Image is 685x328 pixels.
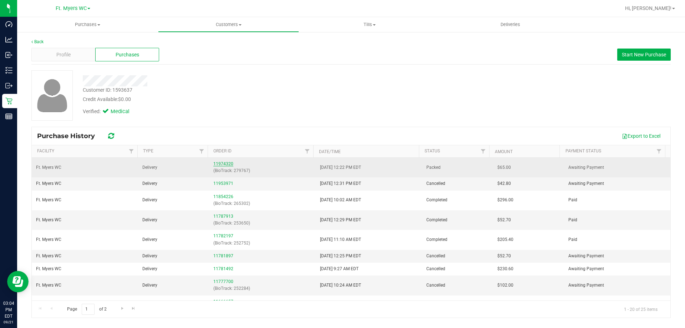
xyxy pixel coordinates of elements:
[320,197,361,203] span: [DATE] 10:02 AM EDT
[568,236,577,243] span: Paid
[497,282,513,289] span: $102.00
[213,279,233,284] a: 11777700
[426,217,447,223] span: Completed
[196,145,208,157] a: Filter
[158,21,299,28] span: Customers
[36,282,61,289] span: Ft. Myers WC
[568,282,604,289] span: Awaiting Payment
[83,86,132,94] div: Customer ID: 1593637
[61,304,112,315] span: Page of 2
[142,253,157,259] span: Delivery
[497,164,511,171] span: $65.00
[36,217,61,223] span: Ft. Myers WC
[213,285,311,292] p: (BioTrack: 252284)
[622,52,666,57] span: Start New Purchase
[213,167,311,174] p: (BioTrack: 279767)
[3,319,14,325] p: 09/21
[36,164,61,171] span: Ft. Myers WC
[111,108,139,116] span: Medical
[426,266,445,272] span: Cancelled
[56,5,87,11] span: Ft. Myers WC
[5,97,12,105] inline-svg: Retail
[143,148,153,153] a: Type
[82,304,95,315] input: 1
[213,299,233,304] a: 11666657
[497,236,513,243] span: $205.40
[56,51,71,59] span: Profile
[37,132,102,140] span: Purchase History
[568,217,577,223] span: Paid
[142,197,157,203] span: Delivery
[213,161,233,166] a: 11974320
[617,49,671,61] button: Start New Purchase
[213,214,233,219] a: 11787913
[213,148,232,153] a: Order ID
[213,233,233,238] a: 11782197
[497,197,513,203] span: $296.00
[142,180,157,187] span: Delivery
[497,180,511,187] span: $42.80
[653,145,665,157] a: Filter
[36,266,61,272] span: Ft. Myers WC
[568,180,604,187] span: Awaiting Payment
[426,180,445,187] span: Cancelled
[83,96,397,103] div: Credit Available:
[118,96,131,102] span: $0.00
[320,180,361,187] span: [DATE] 12:31 PM EDT
[299,21,440,28] span: Tills
[213,200,311,207] p: (BioTrack: 265302)
[213,240,311,247] p: (BioTrack: 252752)
[568,197,577,203] span: Paid
[426,282,445,289] span: Cancelled
[142,217,157,223] span: Delivery
[497,266,513,272] span: $230.60
[426,197,447,203] span: Completed
[497,217,511,223] span: $52.70
[5,113,12,120] inline-svg: Reports
[83,108,139,116] div: Verified:
[426,253,445,259] span: Cancelled
[17,21,158,28] span: Purchases
[37,148,54,153] a: Facility
[213,181,233,186] a: 11953971
[320,253,361,259] span: [DATE] 12:25 PM EDT
[491,21,530,28] span: Deliveries
[495,149,513,154] a: Amount
[299,17,440,32] a: Tills
[5,82,12,89] inline-svg: Outbound
[565,148,601,153] a: Payment Status
[320,282,361,289] span: [DATE] 10:24 AM EDT
[320,164,361,171] span: [DATE] 12:22 PM EDT
[426,164,441,171] span: Packed
[36,236,61,243] span: Ft. Myers WC
[17,17,158,32] a: Purchases
[625,5,671,11] span: Hi, [PERSON_NAME]!
[7,271,29,292] iframe: Resource center
[142,236,157,243] span: Delivery
[320,266,359,272] span: [DATE] 9:27 AM EDT
[36,253,61,259] span: Ft. Myers WC
[126,145,137,157] a: Filter
[477,145,489,157] a: Filter
[117,304,127,313] a: Go to the next page
[5,21,12,28] inline-svg: Dashboard
[128,304,139,313] a: Go to the last page
[3,300,14,319] p: 03:04 PM EDT
[568,164,604,171] span: Awaiting Payment
[213,253,233,258] a: 11781897
[213,194,233,199] a: 11854226
[116,51,139,59] span: Purchases
[320,236,361,243] span: [DATE] 11:10 AM EDT
[142,282,157,289] span: Delivery
[440,17,581,32] a: Deliveries
[426,236,447,243] span: Completed
[319,149,341,154] a: Date/Time
[497,253,511,259] span: $52.70
[142,164,157,171] span: Delivery
[31,39,44,44] a: Back
[425,148,440,153] a: Status
[320,217,361,223] span: [DATE] 12:29 PM EDT
[5,67,12,74] inline-svg: Inventory
[36,180,61,187] span: Ft. Myers WC
[618,304,663,314] span: 1 - 20 of 25 items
